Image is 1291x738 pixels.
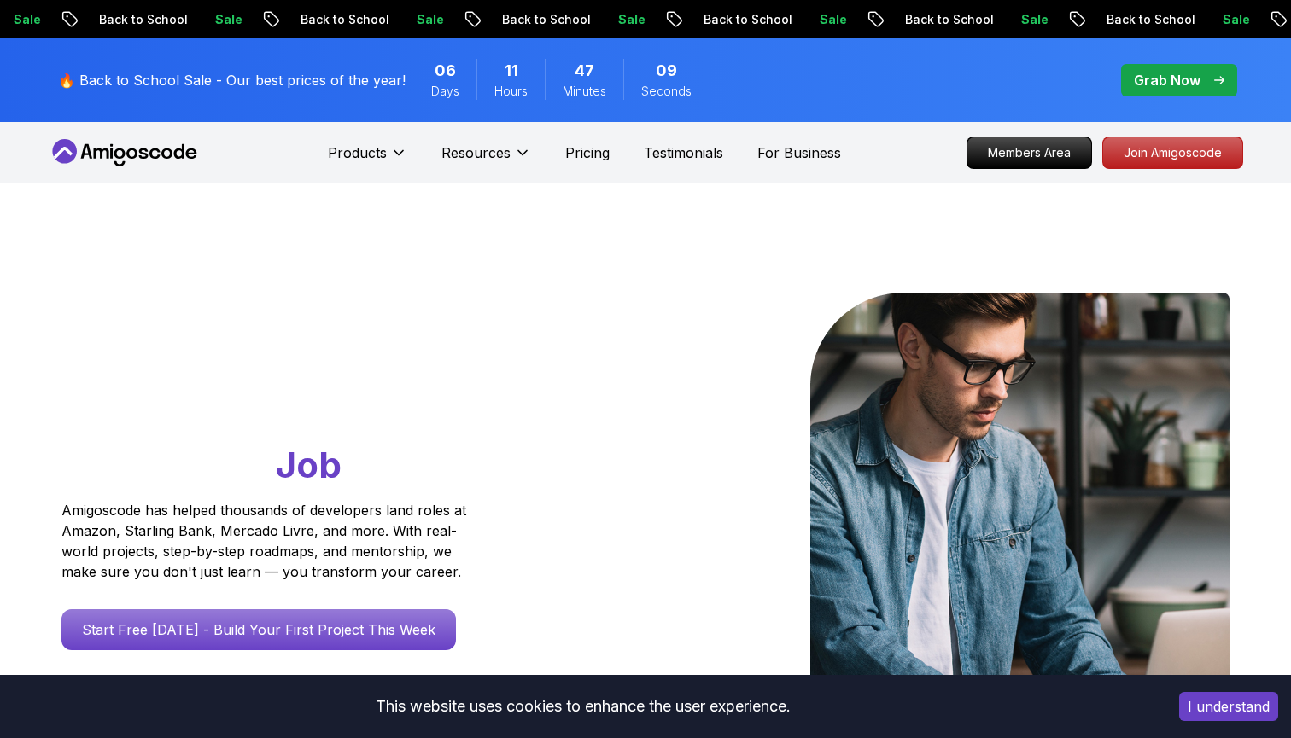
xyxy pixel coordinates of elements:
[328,142,407,177] button: Products
[61,500,471,582] p: Amigoscode has helped thousands of developers land roles at Amazon, Starling Bank, Mercado Livre,...
[13,688,1154,725] div: This website uses cookies to enhance the user experience.
[967,137,1091,168] p: Members Area
[202,11,256,28] p: Sale
[644,142,723,163] a: Testimonials
[563,83,606,100] span: Minutes
[61,609,456,650] a: Start Free [DATE] - Build Your First Project This Week
[967,137,1092,169] a: Members Area
[403,11,458,28] p: Sale
[441,142,511,163] p: Resources
[810,293,1230,732] img: hero
[431,83,459,100] span: Days
[287,11,403,28] p: Back to School
[1209,11,1264,28] p: Sale
[1134,70,1200,90] p: Grab Now
[441,142,531,177] button: Resources
[61,293,532,490] h1: Go From Learning to Hired: Master Java, Spring Boot & Cloud Skills That Get You the
[605,11,659,28] p: Sale
[575,59,594,83] span: 47 Minutes
[1093,11,1209,28] p: Back to School
[1008,11,1062,28] p: Sale
[1179,692,1278,721] button: Accept cookies
[806,11,861,28] p: Sale
[276,443,342,486] span: Job
[565,142,610,163] a: Pricing
[85,11,202,28] p: Back to School
[690,11,806,28] p: Back to School
[58,70,406,90] p: 🔥 Back to School Sale - Our best prices of the year!
[505,59,518,83] span: 11 Hours
[641,83,692,100] span: Seconds
[494,83,528,100] span: Hours
[435,59,456,83] span: 6 Days
[328,142,387,163] p: Products
[891,11,1008,28] p: Back to School
[488,11,605,28] p: Back to School
[1103,137,1242,168] p: Join Amigoscode
[656,59,677,83] span: 9 Seconds
[1102,137,1243,169] a: Join Amigoscode
[757,142,841,163] a: For Business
